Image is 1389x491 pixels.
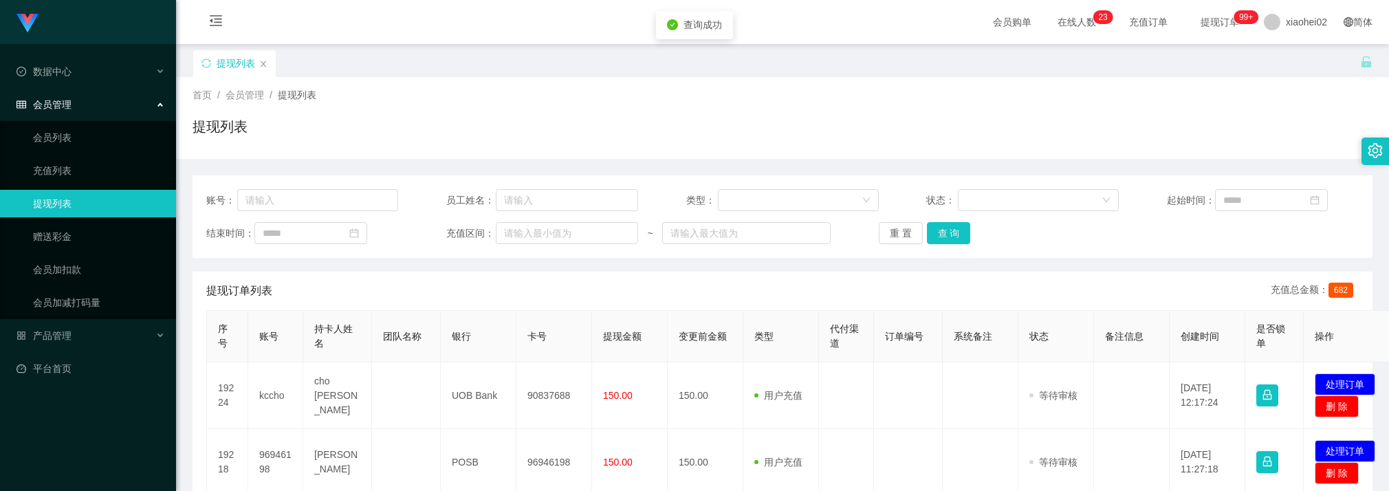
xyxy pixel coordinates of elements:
span: 682 [1328,283,1353,298]
span: 在线人数 [1051,17,1103,27]
td: kccho [248,362,303,429]
span: 序号 [218,323,228,349]
span: 状态： [926,193,957,208]
i: 图标: global [1344,17,1353,27]
i: 图标: close [259,60,267,68]
div: 充值总金额： [1271,283,1359,299]
span: 150.00 [603,390,633,401]
span: 提现订单列表 [206,283,272,299]
span: 提现列表 [278,89,316,100]
span: 状态 [1029,331,1049,342]
span: 提现金额 [603,331,642,342]
a: 会员加扣款 [33,256,165,283]
button: 查 询 [927,222,971,244]
p: 2 [1098,10,1103,24]
span: 创建时间 [1181,331,1219,342]
td: 90837688 [516,362,592,429]
span: 系统备注 [954,331,992,342]
span: 持卡人姓名 [314,323,353,349]
span: 用户充值 [754,390,802,401]
input: 请输入最小值为 [496,222,638,244]
span: 会员管理 [17,99,72,110]
h1: 提现列表 [193,116,248,137]
span: ~ [638,226,662,241]
span: 充值区间： [446,226,496,241]
span: 银行 [452,331,471,342]
td: UOB Bank [441,362,516,429]
span: 备注信息 [1105,331,1144,342]
button: 图标: lock [1256,384,1278,406]
div: 提现列表 [217,50,255,76]
i: 图标: calendar [1310,195,1320,205]
span: / [270,89,272,100]
span: 等待审核 [1029,457,1078,468]
img: logo.9652507e.png [17,14,39,33]
i: 图标: down [1102,196,1111,206]
span: 用户充值 [754,457,802,468]
span: / [217,89,220,100]
span: 会员管理 [226,89,264,100]
span: 账号 [259,331,278,342]
span: 操作 [1315,331,1334,342]
span: 类型 [754,331,774,342]
span: 起始时间： [1167,193,1215,208]
span: 提现订单 [1194,17,1246,27]
i: 图标: menu-fold [193,1,239,45]
i: 图标: down [862,196,871,206]
a: 充值列表 [33,157,165,184]
a: 图标: dashboard平台首页 [17,355,165,382]
span: 产品管理 [17,330,72,341]
input: 请输入最大值为 [662,222,831,244]
p: 3 [1103,10,1108,24]
span: 类型： [686,193,717,208]
i: 图标: unlock [1360,56,1372,68]
a: 会员列表 [33,124,165,151]
span: 员工姓名： [446,193,496,208]
button: 处理订单 [1315,373,1375,395]
a: 会员加减打码量 [33,289,165,316]
i: 图标: appstore-o [17,331,26,340]
span: 订单编号 [885,331,923,342]
i: 图标: check-circle-o [17,67,26,76]
span: 团队名称 [383,331,422,342]
td: 19224 [207,362,248,429]
td: [DATE] 12:17:24 [1170,362,1245,429]
span: 150.00 [603,457,633,468]
i: 图标: table [17,100,26,109]
button: 处理订单 [1315,440,1375,462]
button: 重 置 [879,222,923,244]
span: 变更前金额 [679,331,727,342]
td: cho [PERSON_NAME] [303,362,372,429]
input: 请输入 [237,189,399,211]
span: 账号： [206,193,237,208]
i: 图标: calendar [349,228,359,238]
a: 赠送彩金 [33,223,165,250]
a: 提现列表 [33,190,165,217]
span: 结束时间： [206,226,254,241]
sup: 1027 [1234,10,1258,24]
i: 图标: setting [1368,143,1383,158]
span: 首页 [193,89,212,100]
span: 查询成功 [683,19,722,30]
span: 代付渠道 [830,323,859,349]
button: 图标: lock [1256,451,1278,473]
span: 是否锁单 [1256,323,1285,349]
td: 150.00 [668,362,743,429]
button: 删 除 [1315,395,1359,417]
span: 数据中心 [17,66,72,77]
span: 卡号 [527,331,547,342]
span: 充值订单 [1122,17,1174,27]
i: icon: check-circle [667,19,678,30]
span: 等待审核 [1029,390,1078,401]
input: 请输入 [496,189,638,211]
button: 删 除 [1315,462,1359,484]
i: 图标: sync [201,58,211,68]
sup: 23 [1093,10,1113,24]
